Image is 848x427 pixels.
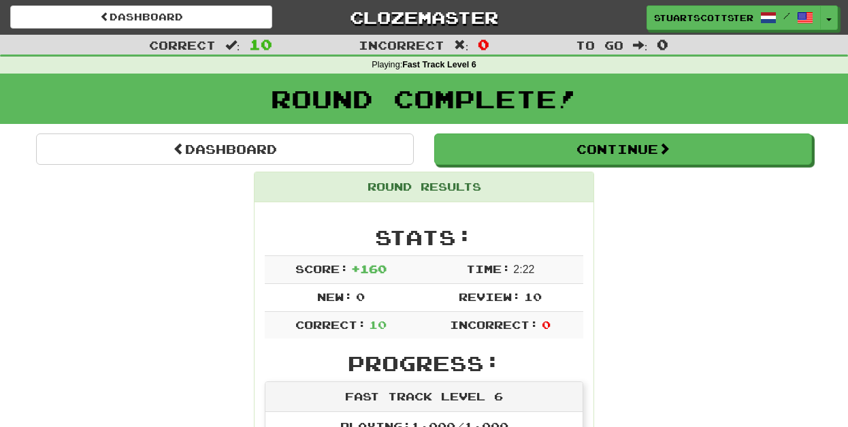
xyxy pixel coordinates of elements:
[356,290,365,303] span: 0
[633,39,648,51] span: :
[36,133,414,165] a: Dashboard
[10,5,272,29] a: Dashboard
[295,262,348,275] span: Score:
[295,318,366,331] span: Correct:
[647,5,821,30] a: stuartscottster /
[225,39,240,51] span: :
[459,290,521,303] span: Review:
[369,318,387,331] span: 10
[265,226,583,249] h2: Stats:
[359,38,444,52] span: Incorrect
[5,85,843,112] h1: Round Complete!
[478,36,489,52] span: 0
[657,36,668,52] span: 0
[317,290,353,303] span: New:
[255,172,593,202] div: Round Results
[265,382,583,412] div: Fast Track Level 6
[524,290,542,303] span: 10
[542,318,551,331] span: 0
[149,38,216,52] span: Correct
[783,11,790,20] span: /
[654,12,753,24] span: stuartscottster
[513,264,534,275] span: 2 : 22
[351,262,387,275] span: + 160
[249,36,272,52] span: 10
[576,38,623,52] span: To go
[434,133,812,165] button: Continue
[265,352,583,375] h2: Progress:
[466,262,510,275] span: Time:
[402,60,476,69] strong: Fast Track Level 6
[293,5,555,29] a: Clozemaster
[450,318,538,331] span: Incorrect:
[454,39,469,51] span: :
